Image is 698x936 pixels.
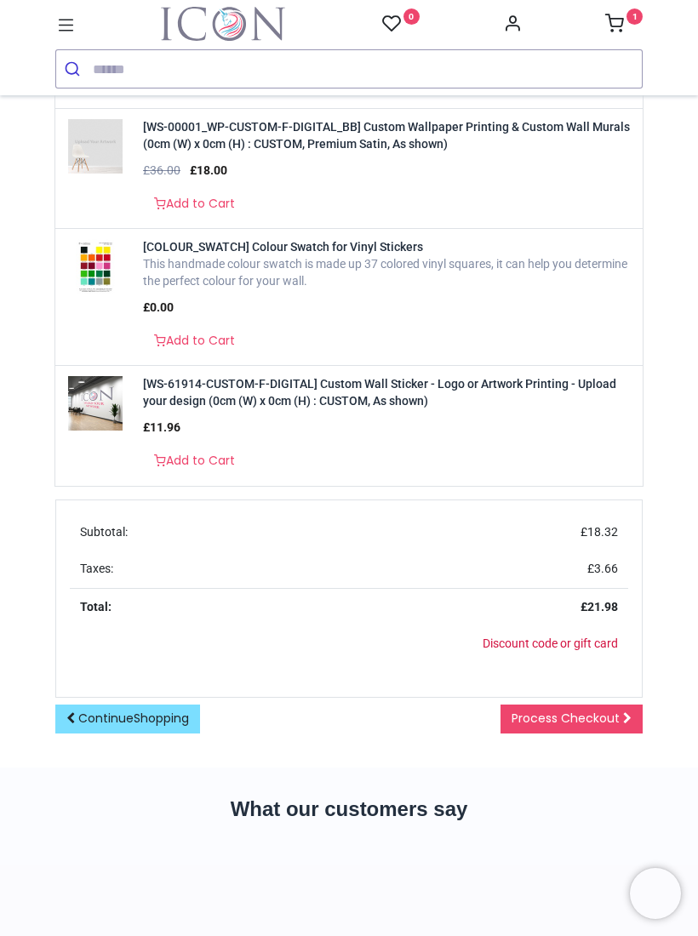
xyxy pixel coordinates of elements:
a: Discount code or gift card [483,636,618,650]
a: [WS-00001_WP-CUSTOM-F-DIGITAL_BB] Custom Wallpaper Printing & Custom Wall Murals (0cm (W) x 0cm (... [143,120,630,151]
span: £ [143,420,180,434]
span: 21.98 [587,600,618,614]
span: 3.66 [594,562,618,575]
iframe: Brevo live chat [630,868,681,919]
button: Submit [56,50,93,88]
span: Shopping [134,710,189,727]
img: Icon Wall Stickers [161,7,285,41]
span: £ [581,525,618,539]
sup: 0 [403,9,420,25]
strong: £ [581,600,618,614]
span: 11.96 [150,420,180,434]
span: 18.32 [587,525,618,539]
a: Logo of Icon Wall Stickers [161,7,285,41]
img: [WS-00001_WP-CUSTOM-F-DIGITAL_BB] Custom Wallpaper Printing & Custom Wall Murals (0cm (W) x 0cm (... [68,119,123,174]
span: 36.00 [150,163,180,177]
a: [COLOUR_SWATCH] Colour Swatch for Vinyl Stickers [76,259,115,272]
a: ContinueShopping [55,705,200,733]
td: Taxes: [70,551,372,588]
del: £ [143,163,180,177]
img: [COLOUR_SWATCH] Colour Swatch for Vinyl Stickers [76,239,115,294]
a: [WS-61914-CUSTOM-F-DIGITAL] Custom Wall Sticker - Logo or Artwork Printing - Upload your design (... [143,377,616,408]
span: 0.00 [150,300,174,314]
h2: What our customers say [55,795,643,824]
a: [COLOUR_SWATCH] Colour Swatch for Vinyl Stickers [143,240,423,254]
a: Add to Cart [143,447,246,476]
td: Subtotal: [70,514,372,551]
a: Account Info [503,19,522,32]
span: £ [587,562,618,575]
a: [WS-00001_WP-CUSTOM-F-DIGITAL_BB] Custom Wallpaper Printing & Custom Wall Murals (0cm (W) x 0cm (... [68,139,123,152]
a: 1 [605,19,643,32]
strong: Total: [80,600,112,614]
span: Process Checkout [512,710,620,727]
a: Add to Cart [143,327,246,356]
span: £ [190,163,227,177]
img: [WS-61914-CUSTOM-F-DIGITAL] Custom Wall Sticker - Logo or Artwork Printing - Upload your design (... [68,376,123,431]
a: Process Checkout [501,705,643,733]
a: Add to Cart [143,190,246,219]
sup: 1 [626,9,643,25]
div: This handmade colour swatch is made up 37 colored vinyl squares, it can help you determine the pe... [143,256,632,289]
span: 18.00 [197,163,227,177]
a: [WS-61914-CUSTOM-F-DIGITAL] Custom Wall Sticker - Logo or Artwork Printing - Upload your design (... [68,396,123,409]
span: Continue [78,710,189,727]
span: £ [143,300,174,314]
a: 0 [382,14,420,35]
